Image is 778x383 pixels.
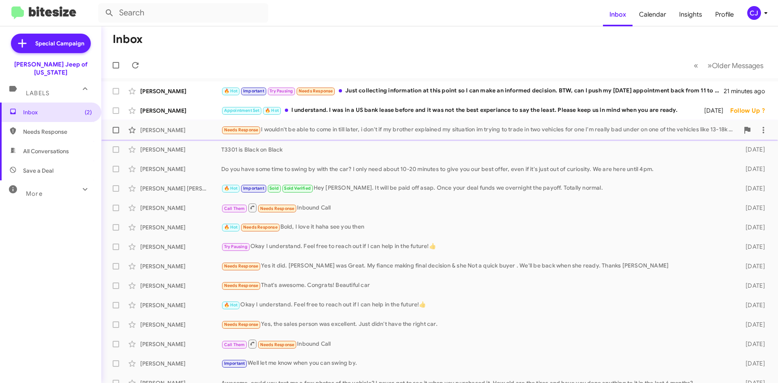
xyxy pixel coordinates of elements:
[221,281,733,290] div: That's awesome. Congrats! Beautiful car
[221,261,733,271] div: Yes it did. [PERSON_NAME] was Great. My fiance making final decision & she Not a quick buyer . We...
[26,90,49,97] span: Labels
[673,3,709,26] a: Insights
[221,165,733,173] div: Do you have some time to swing by with the car? I only need about 10-20 minutes to give you our b...
[224,361,245,366] span: Important
[740,6,769,20] button: CJ
[224,206,245,211] span: Call Them
[140,359,221,368] div: [PERSON_NAME]
[26,190,43,197] span: More
[260,206,295,211] span: Needs Response
[243,88,264,94] span: Important
[224,322,259,327] span: Needs Response
[733,184,772,193] div: [DATE]
[733,243,772,251] div: [DATE]
[140,87,221,95] div: [PERSON_NAME]
[140,321,221,329] div: [PERSON_NAME]
[733,223,772,231] div: [DATE]
[85,108,92,116] span: (2)
[709,3,740,26] a: Profile
[11,34,91,53] a: Special Campaign
[221,86,724,96] div: Just collecting information at this point so I can make an informed decision. BTW, can I push my ...
[243,225,278,230] span: Needs Response
[733,145,772,154] div: [DATE]
[35,39,84,47] span: Special Campaign
[221,242,733,251] div: Okay I understand. Feel free to reach out if I can help in the future!👍
[113,33,143,46] h1: Inbox
[299,88,333,94] span: Needs Response
[733,340,772,348] div: [DATE]
[221,339,733,349] div: Inbound Call
[633,3,673,26] a: Calendar
[140,262,221,270] div: [PERSON_NAME]
[260,342,295,347] span: Needs Response
[269,88,293,94] span: Try Pausing
[224,127,259,133] span: Needs Response
[747,6,761,20] div: CJ
[23,128,92,136] span: Needs Response
[140,340,221,348] div: [PERSON_NAME]
[224,225,238,230] span: 🔥 Hot
[140,301,221,309] div: [PERSON_NAME]
[140,107,221,115] div: [PERSON_NAME]
[140,184,221,193] div: [PERSON_NAME] [PERSON_NAME]
[221,106,694,115] div: I understand. I was in a US bank lease before and it was not the best experiance to say the least...
[221,184,733,193] div: Hey [PERSON_NAME]. It will be paid off asap. Once your deal funds we overnight the payoff. Totall...
[224,263,259,269] span: Needs Response
[603,3,633,26] a: Inbox
[140,223,221,231] div: [PERSON_NAME]
[98,3,268,23] input: Search
[707,60,712,71] span: »
[140,126,221,134] div: [PERSON_NAME]
[221,223,733,232] div: Bold, I love it haha see you then
[265,108,279,113] span: 🔥 Hot
[694,60,698,71] span: «
[224,283,259,288] span: Needs Response
[221,300,733,310] div: Okay I understand. Feel free to reach out if I can help in the future!👍
[243,186,264,191] span: Important
[733,204,772,212] div: [DATE]
[224,88,238,94] span: 🔥 Hot
[221,125,739,135] div: I wouldn't be able to come in till later, i don't if my brother explained my situation im trying ...
[224,302,238,308] span: 🔥 Hot
[23,167,53,175] span: Save a Deal
[23,108,92,116] span: Inbox
[224,244,248,249] span: Try Pausing
[140,243,221,251] div: [PERSON_NAME]
[221,145,733,154] div: T3301 is Black on Black
[284,186,311,191] span: Sold Verified
[733,165,772,173] div: [DATE]
[733,321,772,329] div: [DATE]
[733,282,772,290] div: [DATE]
[224,186,238,191] span: 🔥 Hot
[221,359,733,368] div: Well let me know when you can swing by.
[724,87,772,95] div: 21 minutes ago
[712,61,763,70] span: Older Messages
[689,57,768,74] nav: Page navigation example
[224,342,245,347] span: Call Them
[221,203,733,213] div: Inbound Call
[703,57,768,74] button: Next
[221,320,733,329] div: Yes, the sales person was excellent. Just didn't have the right car.
[140,204,221,212] div: [PERSON_NAME]
[689,57,703,74] button: Previous
[730,107,772,115] div: Follow Up ?
[140,165,221,173] div: [PERSON_NAME]
[23,147,69,155] span: All Conversations
[733,262,772,270] div: [DATE]
[733,301,772,309] div: [DATE]
[733,359,772,368] div: [DATE]
[269,186,279,191] span: Sold
[694,107,730,115] div: [DATE]
[140,145,221,154] div: [PERSON_NAME]
[140,282,221,290] div: [PERSON_NAME]
[224,108,260,113] span: Appointment Set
